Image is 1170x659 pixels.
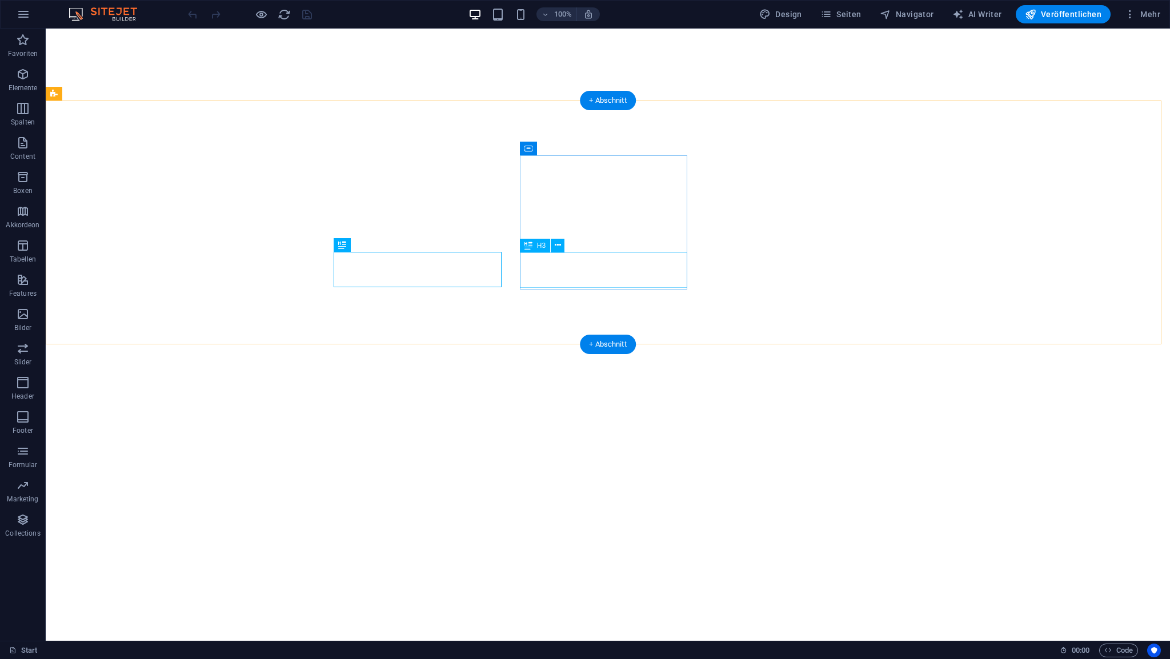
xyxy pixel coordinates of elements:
[1124,9,1160,20] span: Mehr
[7,495,38,504] p: Marketing
[952,9,1002,20] span: AI Writer
[1060,644,1090,657] h6: Session-Zeit
[880,9,934,20] span: Navigator
[5,529,40,538] p: Collections
[1072,644,1089,657] span: 00 00
[820,9,862,20] span: Seiten
[875,5,939,23] button: Navigator
[1099,644,1138,657] button: Code
[816,5,866,23] button: Seiten
[66,7,151,21] img: Editor Logo
[1016,5,1111,23] button: Veröffentlichen
[948,5,1007,23] button: AI Writer
[278,8,291,21] i: Seite neu laden
[277,7,291,21] button: reload
[10,152,35,161] p: Content
[254,7,268,21] button: Klicke hier, um den Vorschau-Modus zu verlassen
[11,118,35,127] p: Spalten
[1147,644,1161,657] button: Usercentrics
[9,289,37,298] p: Features
[755,5,807,23] div: Design (Strg+Alt+Y)
[8,49,38,58] p: Favoriten
[580,91,636,110] div: + Abschnitt
[13,426,33,435] p: Footer
[1104,644,1133,657] span: Code
[1025,9,1101,20] span: Veröffentlichen
[536,7,577,21] button: 100%
[537,242,546,249] span: H3
[1120,5,1165,23] button: Mehr
[14,323,32,332] p: Bilder
[11,392,34,401] p: Header
[9,644,38,657] a: Klick, um Auswahl aufzuheben. Doppelklick öffnet Seitenverwaltung
[14,357,32,367] p: Slider
[10,255,36,264] p: Tabellen
[9,460,38,469] p: Formular
[583,9,594,19] i: Bei Größenänderung Zoomstufe automatisch an das gewählte Gerät anpassen.
[580,335,636,354] div: + Abschnitt
[6,220,39,230] p: Akkordeon
[9,83,38,93] p: Elemente
[13,186,33,195] p: Boxen
[1080,646,1081,654] span: :
[554,7,572,21] h6: 100%
[759,9,802,20] span: Design
[755,5,807,23] button: Design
